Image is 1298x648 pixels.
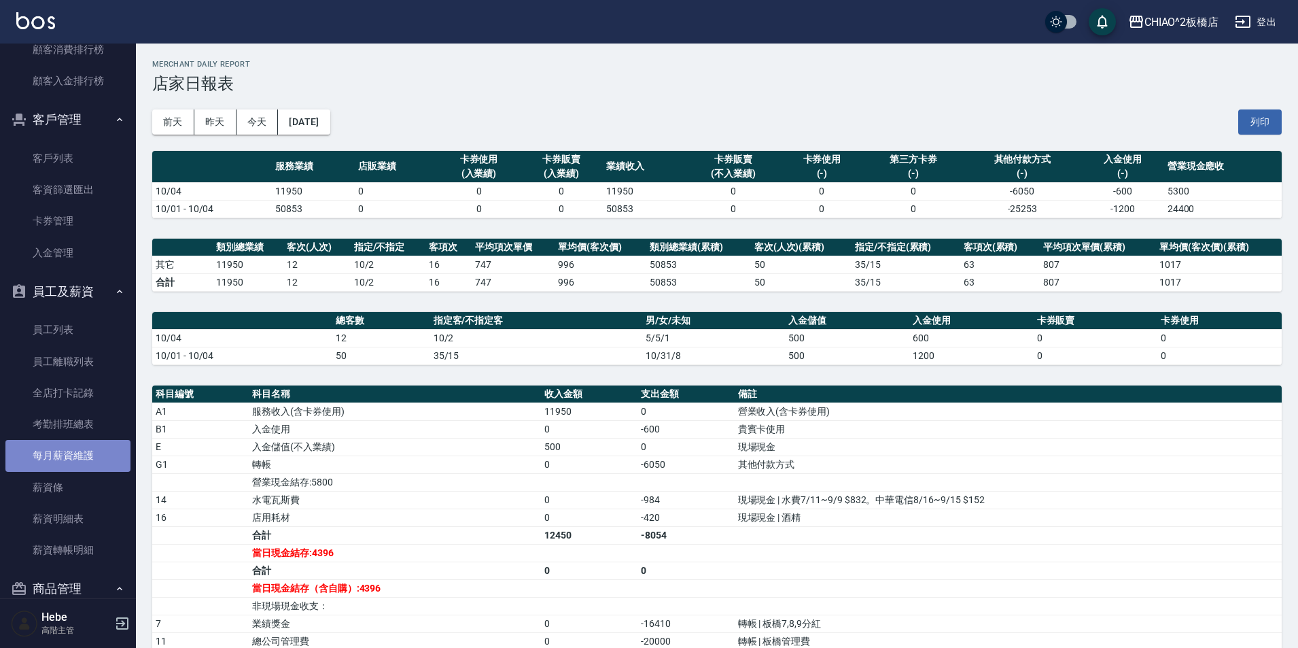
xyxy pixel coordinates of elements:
td: 0 [541,615,637,632]
td: 0 [637,438,734,456]
th: 收入金額 [541,386,637,403]
td: 16 [425,273,472,291]
th: 服務業績 [272,151,355,183]
td: 5300 [1164,182,1282,200]
div: 卡券使用 [784,152,860,167]
th: 科目編號 [152,386,249,403]
h2: Merchant Daily Report [152,60,1282,69]
th: 支出金額 [637,386,734,403]
th: 客次(人次) [283,239,351,256]
td: 0 [637,403,734,420]
td: 50853 [272,200,355,218]
td: 合計 [249,562,541,579]
td: 1017 [1156,256,1282,273]
td: 現場現金 [735,438,1282,456]
td: 當日現金結存（含自購）:4396 [249,579,541,597]
td: 11950 [272,182,355,200]
td: 10/2 [430,329,643,347]
td: 其它 [152,256,213,273]
div: 入金使用 [1085,152,1161,167]
th: 備註 [735,386,1282,403]
td: -600 [637,420,734,438]
button: 前天 [152,109,194,135]
button: save [1089,8,1116,35]
th: 店販業績 [355,151,438,183]
div: CHIAO^2板橋店 [1144,14,1219,31]
td: 0 [1157,347,1282,364]
td: 其他付款方式 [735,456,1282,473]
td: -25253 [964,200,1081,218]
td: 1200 [909,347,1034,364]
th: 指定/不指定 [351,239,426,256]
td: 24400 [1164,200,1282,218]
a: 全店打卡記錄 [5,377,130,409]
td: 入金儲值(不入業績) [249,438,541,456]
td: 10 / 2 [351,256,426,273]
td: 0 [355,182,438,200]
td: 16 [425,256,472,273]
th: 入金儲值 [785,312,909,330]
div: (-) [784,167,860,181]
td: 747 [472,256,555,273]
td: 轉帳 [249,456,541,473]
td: 7 [152,615,249,632]
table: a dense table [152,312,1282,365]
td: 63 [960,273,1040,291]
a: 顧客入金排行榜 [5,65,130,97]
td: 現場現金 | 酒精 [735,509,1282,526]
th: 客項次 [425,239,472,256]
td: 50 [751,273,852,291]
td: 35/15 [852,273,960,291]
td: 50853 [603,200,686,218]
a: 卡券管理 [5,205,130,237]
a: 薪資條 [5,472,130,503]
td: 0 [637,562,734,579]
a: 客戶列表 [5,143,130,174]
td: 10/31/8 [642,347,785,364]
td: 50853 [646,273,750,291]
td: 合計 [249,526,541,544]
button: 列印 [1238,109,1282,135]
td: 現場現金 | 水費7/11~9/9 $832。中華電信8/16~9/15 $152 [735,491,1282,509]
th: 業績收入 [603,151,686,183]
th: 平均項次單價(累積) [1040,239,1157,256]
th: 卡券使用 [1157,312,1282,330]
td: 0 [438,200,521,218]
td: 合計 [152,273,213,291]
td: 63 [960,256,1040,273]
td: G1 [152,456,249,473]
button: 客戶管理 [5,102,130,137]
td: 水電瓦斯費 [249,491,541,509]
td: 0 [1157,329,1282,347]
td: 14 [152,491,249,509]
td: 0 [520,200,603,218]
td: 0 [355,200,438,218]
td: 貴賓卡使用 [735,420,1282,438]
td: 5/5/1 [642,329,785,347]
th: 總客數 [332,312,430,330]
td: 16 [152,509,249,526]
button: 員工及薪資 [5,274,130,309]
th: 指定客/不指定客 [430,312,643,330]
td: 0 [1034,347,1158,364]
button: 昨天 [194,109,236,135]
th: 客項次(累積) [960,239,1040,256]
td: 11950 [213,273,283,291]
div: (入業績) [441,167,517,181]
td: 服務收入(含卡券使用) [249,403,541,420]
td: 0 [781,182,864,200]
table: a dense table [152,239,1282,292]
th: 單均價(客次價)(累積) [1156,239,1282,256]
button: 今天 [236,109,279,135]
td: 0 [520,182,603,200]
td: 0 [541,491,637,509]
td: 807 [1040,273,1157,291]
a: 客資篩選匯出 [5,174,130,205]
td: 0 [863,182,963,200]
td: 50 [332,347,430,364]
th: 卡券販賣 [1034,312,1158,330]
td: A1 [152,403,249,420]
div: (不入業績) [689,167,777,181]
a: 顧客消費排行榜 [5,34,130,65]
div: 第三方卡券 [866,152,960,167]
